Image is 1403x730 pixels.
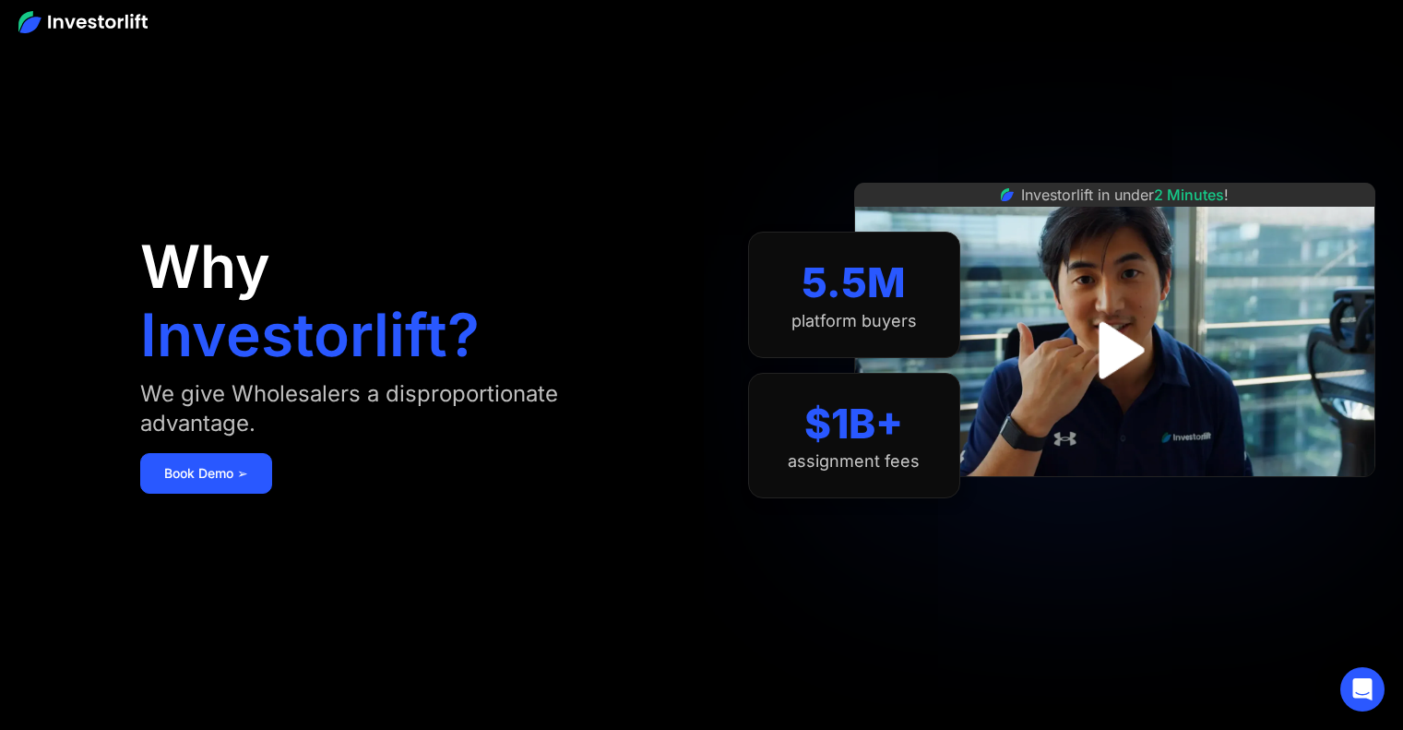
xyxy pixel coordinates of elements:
a: Book Demo ➢ [140,453,272,494]
div: We give Wholesalers a disproportionate advantage. [140,379,647,438]
div: assignment fees [788,451,920,472]
span: 2 Minutes [1154,185,1224,204]
h1: Why [140,237,270,296]
div: 5.5M [802,258,906,307]
a: open lightbox [1074,309,1156,391]
h1: Investorlift? [140,305,480,365]
div: $1B+ [804,400,903,449]
div: Open Intercom Messenger [1340,667,1385,712]
div: platform buyers [791,311,917,331]
div: Investorlift in under ! [1021,184,1229,206]
iframe: Customer reviews powered by Trustpilot [976,486,1253,509]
